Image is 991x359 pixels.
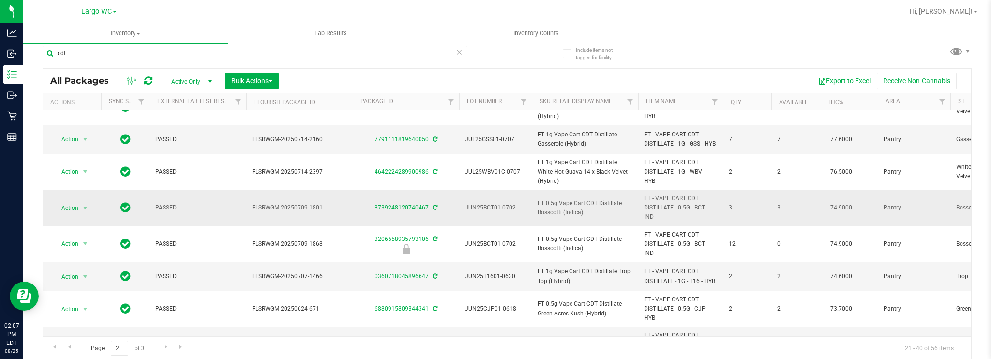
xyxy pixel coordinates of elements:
[360,98,393,105] a: Package ID
[826,269,857,284] span: 74.6000
[443,93,459,110] a: Filter
[646,98,677,105] a: Item Name
[120,165,131,179] span: In Sync
[53,237,79,251] span: Action
[155,167,240,177] span: PASSED
[375,104,429,110] a: 8645375299668644
[7,28,17,38] inline-svg: Analytics
[729,203,766,212] span: 3
[7,132,17,142] inline-svg: Reports
[644,267,717,285] span: FT - VAPE CART CDT DISTILLATE - 1G - T16 - HYB
[729,167,766,177] span: 2
[351,244,461,254] div: Newly Received
[10,282,39,311] iframe: Resource center
[877,73,957,89] button: Receive Non-Cannabis
[884,304,945,314] span: Pantry
[375,204,429,211] a: 8739248120740467
[23,29,228,38] span: Inventory
[50,99,97,105] div: Actions
[254,99,315,105] a: Flourish Package ID
[47,341,61,354] a: Go to the first page
[958,98,978,105] a: Strain
[375,305,429,312] a: 6880915809344341
[465,272,526,281] span: JUN25T1601-0630
[431,204,437,211] span: Sync from Compliance System
[644,194,717,222] span: FT - VAPE CART CDT DISTILLATE - 0.5G - BCT - IND
[53,302,79,316] span: Action
[465,167,526,177] span: JUL25WBV01C-0707
[79,237,91,251] span: select
[538,299,632,318] span: FT 0.5g Vape Cart CDT Distillate Green Acres Kush (Hybrid)
[109,98,146,105] a: Sync Status
[120,302,131,315] span: In Sync
[434,23,639,44] a: Inventory Counts
[252,203,347,212] span: FLSRWGM-20250709-1801
[500,29,572,38] span: Inventory Counts
[431,273,437,280] span: Sync from Compliance System
[729,239,766,249] span: 12
[884,239,945,249] span: Pantry
[53,165,79,179] span: Action
[134,93,150,110] a: Filter
[540,98,612,105] a: Sku Retail Display Name
[777,272,814,281] span: 2
[538,235,632,253] span: FT 0.5g Vape Cart CDT Distillate Bosscotti (Indica)
[155,203,240,212] span: PASSED
[375,273,429,280] a: 0360718045896647
[159,341,173,354] a: Go to the next page
[431,104,437,110] span: Sync from Compliance System
[812,73,877,89] button: Export to Excel
[827,99,843,105] a: THC%
[53,270,79,284] span: Action
[431,136,437,143] span: Sync from Compliance System
[467,98,502,105] a: Lot Number
[516,93,532,110] a: Filter
[252,272,347,281] span: FLSRWGM-20250707-1466
[23,23,228,44] a: Inventory
[301,29,360,38] span: Lab Results
[252,167,347,177] span: FLSRWGM-20250714-2397
[576,46,624,61] span: Include items not tagged for facility
[622,93,638,110] a: Filter
[826,302,857,316] span: 73.7000
[826,237,857,251] span: 74.9000
[4,347,19,355] p: 08/25
[230,93,246,110] a: Filter
[7,70,17,79] inline-svg: Inventory
[79,270,91,284] span: select
[174,341,188,354] a: Go to the last page
[884,272,945,281] span: Pantry
[456,46,463,59] span: Clear
[375,236,429,242] a: 3206558935793106
[777,239,814,249] span: 0
[431,168,437,175] span: Sync from Compliance System
[538,336,632,354] span: FT 0.5g Vape Cart CDT Distillate PK Trophy (Hybrid-Indica)
[644,331,717,359] span: FT - VAPE CART CDT DISTILLATE - 0.5G - PKT - HYI
[707,93,723,110] a: Filter
[252,239,347,249] span: FLSRWGM-20250709-1868
[644,295,717,323] span: FT - VAPE CART CDT DISTILLATE - 0.5G - CJP - HYB
[155,135,240,144] span: PASSED
[111,341,128,356] input: 2
[884,167,945,177] span: Pantry
[465,203,526,212] span: JUN25BCT01-0702
[79,165,91,179] span: select
[53,201,79,215] span: Action
[777,203,814,212] span: 3
[729,304,766,314] span: 2
[79,133,91,146] span: select
[157,98,233,105] a: External Lab Test Result
[644,230,717,258] span: FT - VAPE CART CDT DISTILLATE - 0.5G - BCT - IND
[731,99,741,105] a: Qty
[62,341,76,354] a: Go to the previous page
[465,135,526,144] span: JUL25GSS01-0707
[252,304,347,314] span: FLSRWGM-20250624-671
[538,267,632,285] span: FT 1g Vape Cart CDT Distillate Trop Top (Hybrid)
[4,321,19,347] p: 02:07 PM EDT
[886,98,900,105] a: Area
[644,130,717,149] span: FT - VAPE CART CDT DISTILLATE - 1G - GSS - HYB
[155,272,240,281] span: PASSED
[465,239,526,249] span: JUN25BCT01-0702
[884,135,945,144] span: Pantry
[155,239,240,249] span: PASSED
